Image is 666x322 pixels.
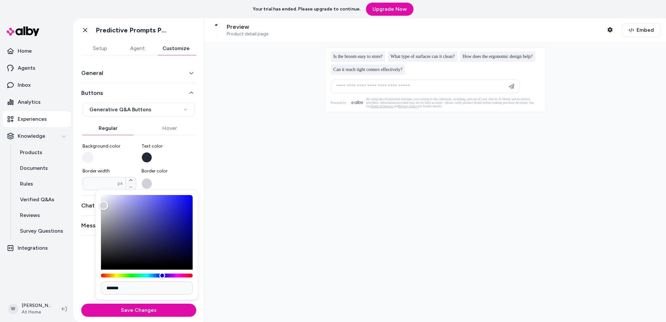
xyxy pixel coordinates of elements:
button: Knowledge [3,128,71,144]
button: Buttons [81,88,196,98]
a: Home [3,43,71,59]
a: Inbox [3,77,71,93]
button: Background color [83,152,93,163]
a: Rules [13,176,71,192]
a: Integrations [3,240,71,256]
div: Buttons [81,103,196,190]
button: Agent [119,42,156,55]
p: Experiences [18,115,47,123]
img: Mr. Clean Angle Broom, White, sold by At Home [210,24,223,37]
p: Rules [20,180,33,188]
a: Products [13,145,71,160]
p: Integrations [18,244,48,252]
span: Text color [142,143,195,150]
div: Color [101,195,193,266]
button: Regular [83,122,134,135]
span: At Home [22,309,51,315]
p: Your trial has ended. Please upgrade to continue. [253,6,361,12]
h1: Predictive Prompts PDP [96,26,169,34]
p: Preview [227,23,268,31]
p: Survey Questions [20,227,63,235]
button: Chat Input [81,201,196,210]
span: W [8,304,18,314]
p: Products [20,149,42,156]
img: alby Logo [7,27,39,36]
a: Reviews [13,207,71,223]
p: Inbox [18,81,31,89]
span: Embed [637,26,654,34]
button: Save Changes [81,304,196,317]
button: Setup [81,42,119,55]
a: Agents [3,60,71,76]
a: Documents [13,160,71,176]
span: Border color [142,168,195,174]
input: Border widthpx [83,180,118,187]
button: Border widthpx [126,184,136,190]
button: General [81,68,196,78]
button: Border color [142,178,152,189]
p: Knowledge [18,132,45,140]
span: Border width [83,168,136,174]
a: Experiences [3,111,71,127]
p: Verified Q&As [20,196,54,204]
p: Documents [20,164,48,172]
p: Analytics [18,98,41,106]
a: Survey Questions [13,223,71,239]
span: Product detail page [227,31,268,37]
span: px [118,180,123,187]
a: Upgrade Now [366,3,413,16]
button: Customize [156,42,196,55]
div: Hue [101,274,193,277]
button: Border widthpx [126,177,136,184]
button: Text color [142,152,152,163]
button: Generative Q&A Buttons [83,103,195,116]
a: Verified Q&As [13,192,71,207]
button: W[PERSON_NAME]At Home [4,298,56,319]
span: Background color [83,143,136,150]
p: [PERSON_NAME] [22,302,51,309]
button: Messages [81,221,196,230]
button: Embed [622,23,661,37]
p: Agents [18,64,35,72]
p: Home [18,47,32,55]
p: Reviews [20,211,40,219]
a: Analytics [3,94,71,110]
button: Hover [144,122,195,135]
